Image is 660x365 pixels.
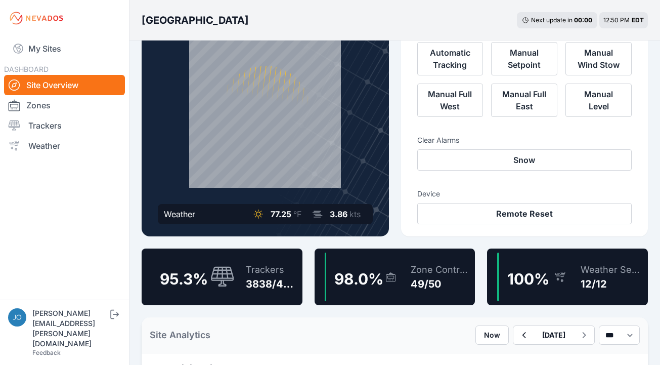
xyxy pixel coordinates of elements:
[632,16,644,24] span: EDT
[293,209,301,219] span: °F
[164,208,195,220] div: Weather
[487,249,648,305] a: 100%Weather Sensors12/12
[330,209,347,219] span: 3.86
[411,263,471,277] div: Zone Controllers
[491,84,557,117] button: Manual Full East
[574,16,592,24] div: 00 : 00
[32,349,61,356] a: Feedback
[142,249,302,305] a: 95.3%Trackers3838/4027
[4,65,49,73] span: DASHBOARD
[142,13,249,27] h3: [GEOGRAPHIC_DATA]
[4,36,125,61] a: My Sites
[4,136,125,156] a: Weather
[417,203,632,224] button: Remote Reset
[565,84,632,117] button: Manual Level
[475,326,509,345] button: Now
[349,209,361,219] span: kts
[411,277,471,291] div: 49/50
[507,270,549,288] span: 100 %
[8,308,26,327] img: joe.mikula@nevados.solar
[417,42,483,75] button: Automatic Tracking
[315,249,475,305] a: 98.0%Zone Controllers49/50
[4,115,125,136] a: Trackers
[534,326,574,344] button: [DATE]
[246,263,298,277] div: Trackers
[334,270,383,288] span: 98.0 %
[417,135,632,145] h3: Clear Alarms
[491,42,557,75] button: Manual Setpoint
[246,277,298,291] div: 3838/4027
[417,189,632,199] h3: Device
[142,7,249,33] nav: Breadcrumb
[4,95,125,115] a: Zones
[581,277,644,291] div: 12/12
[531,16,573,24] span: Next update in
[271,209,291,219] span: 77.25
[581,263,644,277] div: Weather Sensors
[603,16,630,24] span: 12:50 PM
[8,10,65,26] img: Nevados
[417,84,483,117] button: Manual Full West
[32,308,108,349] div: [PERSON_NAME][EMAIL_ADDRESS][PERSON_NAME][DOMAIN_NAME]
[150,328,210,342] h2: Site Analytics
[417,149,632,171] button: Snow
[565,42,632,75] button: Manual Wind Stow
[160,270,208,288] span: 95.3 %
[4,75,125,95] a: Site Overview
